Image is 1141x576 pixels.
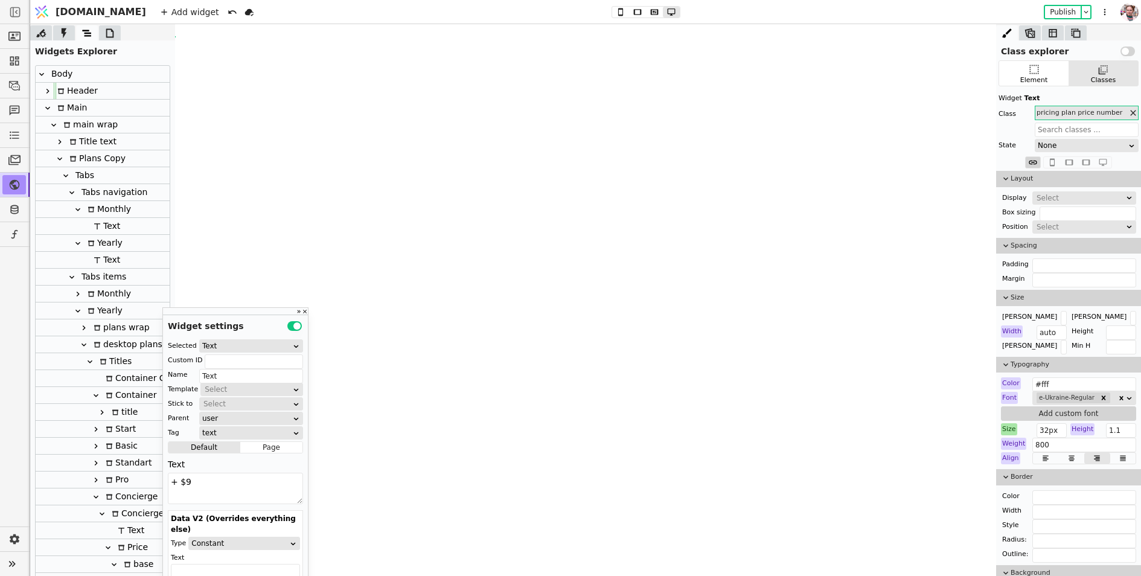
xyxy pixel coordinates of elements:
[78,184,147,200] div: Tabs navigation
[33,1,51,24] img: Logo
[36,336,170,353] div: desktop plans
[36,370,170,387] div: Container Copy
[1070,340,1091,352] div: Min H
[72,167,94,184] div: Tabs
[168,456,303,473] div: Text
[36,201,170,218] div: Monthly
[84,201,131,217] div: Monthly
[1022,94,1040,102] span: Text
[1001,490,1021,502] div: Color
[168,473,303,504] textarea: + $9
[36,66,170,83] div: Body
[36,117,170,133] div: main wrap
[202,427,292,439] div: text
[60,117,118,133] div: main wrap
[36,167,170,184] div: Tabs
[90,336,162,353] div: desktop plans
[1070,311,1128,323] div: [PERSON_NAME]
[1037,221,1124,233] div: Select
[90,319,150,336] div: plans wrap
[1001,311,1058,323] div: [PERSON_NAME]
[102,370,181,386] div: Container Copy
[168,369,187,381] div: Name
[66,133,117,150] div: Title text
[1001,534,1028,546] div: Radius:
[1120,1,1139,23] img: 1611404642663-DSC_1169-po-%D1%81cropped.jpg
[163,315,308,333] div: Widget settings
[1001,548,1030,560] div: Outline:
[36,150,170,167] div: Plans Copy
[108,404,138,420] div: title
[36,421,170,438] div: Start
[54,83,98,99] div: Header
[202,340,292,352] div: Text
[102,421,136,437] div: Start
[36,556,170,573] div: base
[1011,360,1136,370] span: Typography
[90,218,120,234] div: Text
[36,83,170,100] div: Header
[36,269,170,286] div: Tabs items
[202,412,292,424] div: user
[56,5,146,19] span: [DOMAIN_NAME]
[999,94,1022,102] span: Widget
[36,387,170,404] div: Container
[120,556,153,572] div: base
[171,552,300,564] div: Text
[102,387,156,403] div: Container
[102,488,158,505] div: Concierge
[1011,293,1136,303] span: Size
[1011,241,1136,251] span: Spacing
[1091,75,1116,86] div: Classes
[30,1,152,24] a: [DOMAIN_NAME]
[1001,206,1037,219] div: Box sizing
[1001,392,1018,404] div: Font
[36,404,170,421] div: title
[108,505,164,522] div: Concierge
[171,513,300,535] div: Data V2 (Overrides everything else)
[191,537,289,549] div: Constant
[1097,392,1110,403] div: Remove e-Ukraine-Regular
[168,340,197,352] div: Selected
[1001,406,1136,421] button: Add custom font
[84,235,123,251] div: Yearly
[36,133,170,150] div: Title text
[1045,6,1081,18] button: Publish
[90,252,120,268] div: Text
[168,354,202,366] div: Custom ID
[36,302,170,319] div: Yearly
[1001,505,1023,517] div: Width
[1001,221,1029,233] div: Position
[36,319,170,336] div: plans wrap
[36,218,170,235] div: Text
[1020,75,1048,86] div: Element
[36,522,170,539] div: Text
[999,106,1016,123] div: Class
[203,398,291,410] div: Select
[1037,192,1124,204] div: Select
[54,100,87,116] div: Main
[84,302,123,319] div: Yearly
[1001,519,1020,531] div: Style
[1035,123,1139,137] input: Search classes ...
[168,383,198,395] div: Template
[84,286,131,302] div: Monthly
[30,40,175,58] div: Widgets Explorer
[36,488,170,505] div: Concierge
[168,398,193,410] div: Stick to
[102,438,138,454] div: Basic
[36,455,170,472] div: Standart
[1001,423,1017,435] div: Size
[168,427,179,439] div: Tag
[36,505,170,522] div: Concierge
[1001,273,1026,285] div: Margin
[1001,452,1020,464] div: Align
[1070,423,1095,435] div: Height
[36,472,170,488] div: Pro
[36,353,170,370] div: Titles
[36,184,170,201] div: Tabs navigation
[1035,106,1139,120] div: pricing plan price number
[36,235,170,252] div: Yearly
[1038,139,1128,152] div: None
[1011,174,1136,184] span: Layout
